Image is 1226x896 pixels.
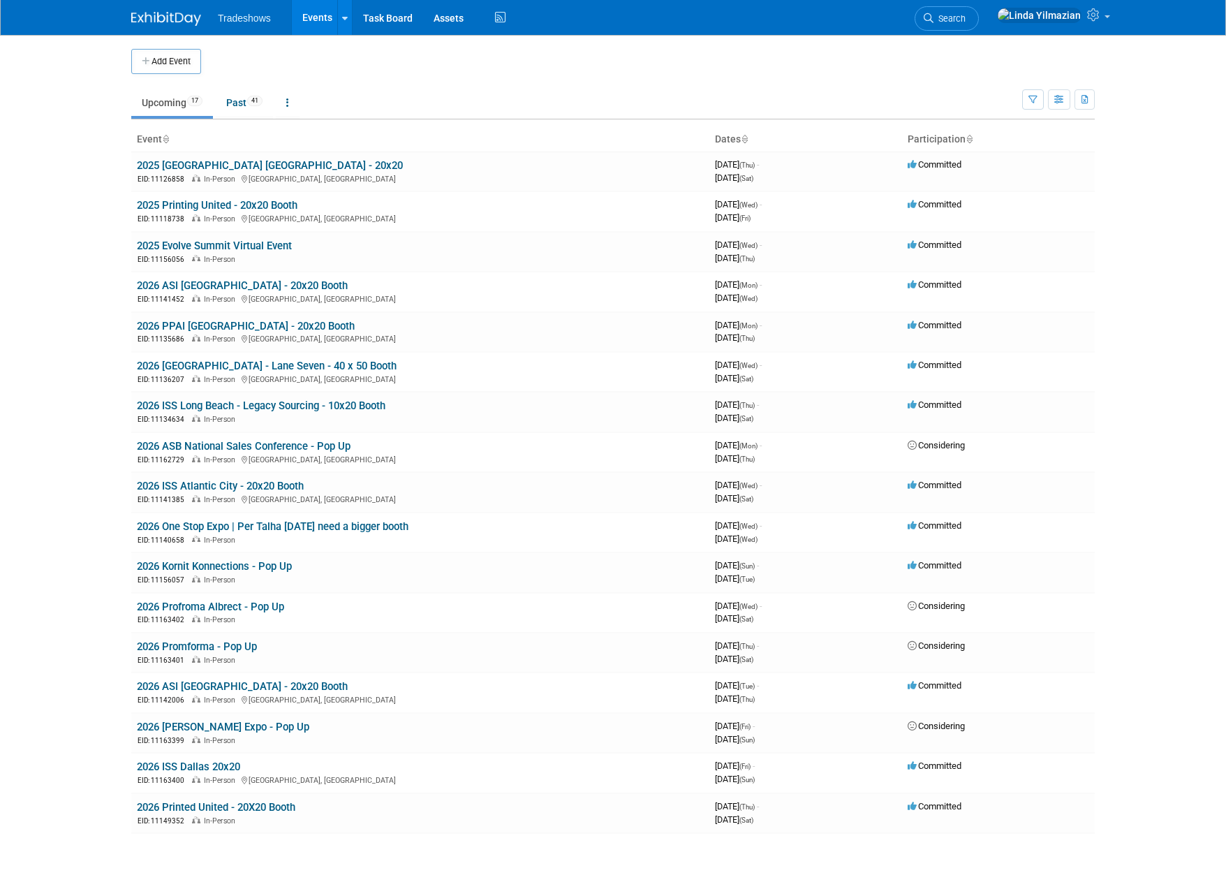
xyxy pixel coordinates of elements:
[187,96,202,106] span: 17
[715,332,755,343] span: [DATE]
[137,373,704,385] div: [GEOGRAPHIC_DATA], [GEOGRAPHIC_DATA]
[908,601,965,611] span: Considering
[760,199,762,210] span: -
[137,560,292,573] a: 2026 Kornit Konnections - Pop Up
[760,440,762,450] span: -
[739,615,753,623] span: (Sat)
[137,601,284,613] a: 2026 Profroma Albrect - Pop Up
[192,776,200,783] img: In-Person Event
[908,279,961,290] span: Committed
[715,172,753,183] span: [DATE]
[715,693,755,704] span: [DATE]
[739,776,755,784] span: (Sun)
[760,320,762,330] span: -
[715,601,762,611] span: [DATE]
[204,816,239,825] span: In-Person
[715,734,755,744] span: [DATE]
[739,562,755,570] span: (Sun)
[739,575,755,583] span: (Tue)
[760,279,762,290] span: -
[192,816,200,823] img: In-Person Event
[137,360,397,372] a: 2026 [GEOGRAPHIC_DATA] - Lane Seven - 40 x 50 Booth
[715,534,758,544] span: [DATE]
[739,536,758,543] span: (Wed)
[715,279,762,290] span: [DATE]
[192,455,200,462] img: In-Person Event
[204,214,239,223] span: In-Person
[138,737,190,744] span: EID: 11163399
[138,256,190,263] span: EID: 11156056
[137,199,297,212] a: 2025 Printing United - 20x20 Booth
[204,455,239,464] span: In-Person
[192,536,200,543] img: In-Person Event
[739,201,758,209] span: (Wed)
[138,456,190,464] span: EID: 11162729
[739,161,755,169] span: (Thu)
[902,128,1095,152] th: Participation
[204,495,239,504] span: In-Person
[715,761,755,771] span: [DATE]
[131,12,201,26] img: ExhibitDay
[715,159,759,170] span: [DATE]
[757,399,759,410] span: -
[131,128,709,152] th: Event
[138,335,190,343] span: EID: 11135686
[739,696,755,703] span: (Thu)
[138,817,190,825] span: EID: 11149352
[908,399,961,410] span: Committed
[192,415,200,422] img: In-Person Event
[739,495,753,503] span: (Sat)
[757,159,759,170] span: -
[715,399,759,410] span: [DATE]
[908,199,961,210] span: Committed
[204,696,239,705] span: In-Person
[908,761,961,771] span: Committed
[138,416,190,423] span: EID: 11134634
[715,493,753,504] span: [DATE]
[204,536,239,545] span: In-Person
[760,480,762,490] span: -
[739,763,751,770] span: (Fri)
[204,415,239,424] span: In-Person
[204,375,239,384] span: In-Person
[757,680,759,691] span: -
[715,240,762,250] span: [DATE]
[137,320,355,332] a: 2026 PPAI [GEOGRAPHIC_DATA] - 20x20 Booth
[137,212,704,224] div: [GEOGRAPHIC_DATA], [GEOGRAPHIC_DATA]
[739,816,753,824] span: (Sat)
[908,240,961,250] span: Committed
[915,6,979,31] a: Search
[715,654,753,664] span: [DATE]
[908,480,961,490] span: Committed
[715,480,762,490] span: [DATE]
[715,774,755,784] span: [DATE]
[192,214,200,221] img: In-Person Event
[739,803,755,811] span: (Thu)
[192,175,200,182] img: In-Person Event
[908,640,965,651] span: Considering
[966,133,973,145] a: Sort by Participation Type
[138,576,190,584] span: EID: 11156057
[138,215,190,223] span: EID: 11118738
[741,133,748,145] a: Sort by Start Date
[137,774,704,786] div: [GEOGRAPHIC_DATA], [GEOGRAPHIC_DATA]
[192,375,200,382] img: In-Person Event
[204,335,239,344] span: In-Person
[739,603,758,610] span: (Wed)
[739,335,755,342] span: (Thu)
[739,656,753,663] span: (Sat)
[739,642,755,650] span: (Thu)
[138,777,190,784] span: EID: 11163400
[162,133,169,145] a: Sort by Event Name
[137,399,385,412] a: 2026 ISS Long Beach - Legacy Sourcing - 10x20 Booth
[753,721,755,731] span: -
[739,442,758,450] span: (Mon)
[137,440,350,453] a: 2026 ASB National Sales Conference - Pop Up
[131,89,213,116] a: Upcoming17
[908,159,961,170] span: Committed
[739,402,755,409] span: (Thu)
[204,615,239,624] span: In-Person
[715,814,753,825] span: [DATE]
[204,736,239,745] span: In-Person
[908,801,961,811] span: Committed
